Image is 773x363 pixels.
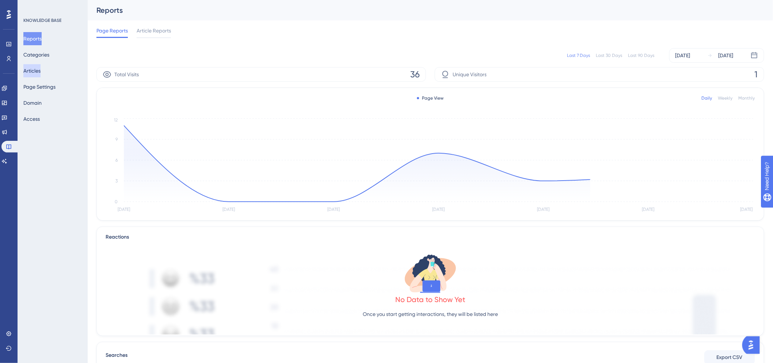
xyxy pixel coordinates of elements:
span: Need Help? [17,2,46,11]
button: Page Settings [23,80,56,93]
iframe: UserGuiding AI Assistant Launcher [742,334,764,356]
span: 1 [755,69,758,80]
div: Last 30 Days [596,53,622,58]
span: 36 [410,69,420,80]
div: Last 7 Days [567,53,590,58]
span: Export CSV [717,353,743,362]
span: Page Reports [96,26,128,35]
tspan: [DATE] [222,207,235,212]
tspan: [DATE] [327,207,340,212]
tspan: 9 [115,137,118,142]
tspan: [DATE] [118,207,130,212]
div: Weekly [718,95,733,101]
div: Last 90 Days [628,53,655,58]
button: Articles [23,64,41,77]
button: Domain [23,96,42,109]
span: Unique Visitors [453,70,487,79]
div: Daily [702,95,712,101]
div: Monthly [739,95,755,101]
tspan: [DATE] [433,207,445,212]
tspan: 0 [115,199,118,204]
div: Page View [417,95,444,101]
button: Access [23,112,40,125]
div: Reports [96,5,746,15]
div: Reactions [106,233,755,242]
tspan: 6 [115,158,118,163]
div: No Data to Show Yet [395,294,465,305]
span: Total Visits [114,70,139,79]
button: Reports [23,32,42,45]
tspan: [DATE] [740,207,753,212]
button: Categories [23,48,49,61]
div: [DATE] [675,51,690,60]
div: KNOWLEDGE BASE [23,18,61,23]
tspan: 12 [114,117,118,123]
tspan: [DATE] [537,207,550,212]
p: Once you start getting interactions, they will be listed here [363,310,498,318]
tspan: 3 [115,178,118,184]
span: Article Reports [137,26,171,35]
tspan: [DATE] [642,207,655,212]
div: [DATE] [719,51,734,60]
